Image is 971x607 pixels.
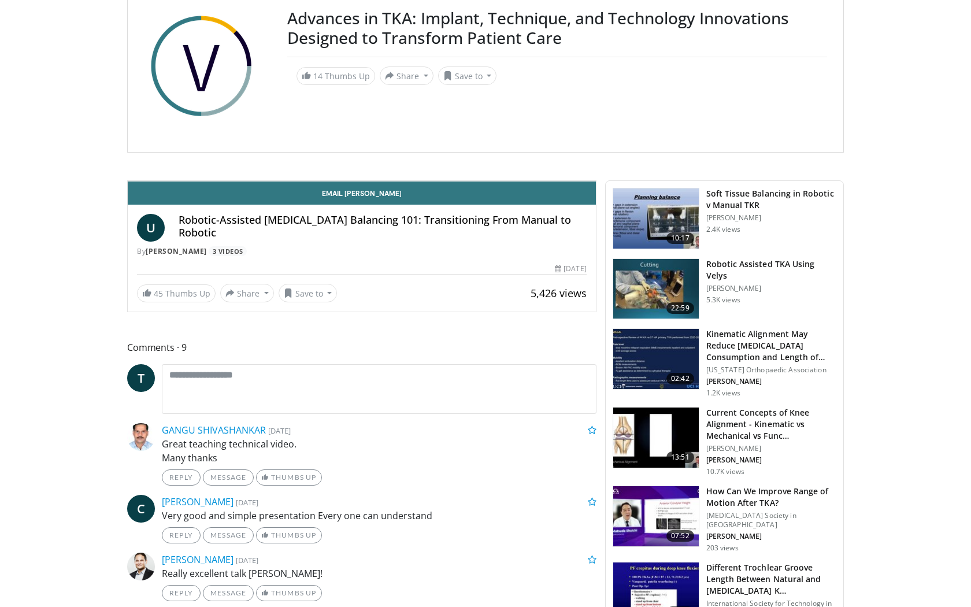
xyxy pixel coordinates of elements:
[613,407,836,476] a: 13:51 Current Concepts of Knee Alignment - Kinematic vs Mechanical vs Func… [PERSON_NAME] [PERSON...
[297,67,375,85] a: 14 Thumbs Up
[666,451,694,463] span: 13:51
[706,284,836,293] p: [PERSON_NAME]
[279,284,338,302] button: Save to
[666,232,694,244] span: 10:17
[127,364,155,392] a: T
[162,553,234,566] a: [PERSON_NAME]
[706,532,836,541] p: [PERSON_NAME]
[613,486,836,553] a: 07:52 How Can We Improve Range of Motion After TKA? [MEDICAL_DATA] Society in [GEOGRAPHIC_DATA] [...
[162,469,201,486] a: Reply
[706,467,744,476] p: 10.7K views
[706,188,836,211] h3: Soft Tissue Balancing in Robotic v Manual TKR
[256,527,321,543] a: Thumbs Up
[162,495,234,508] a: [PERSON_NAME]
[706,258,836,282] h3: Robotic Assisted TKA Using Velys
[706,511,836,530] p: [MEDICAL_DATA] Society in [GEOGRAPHIC_DATA]
[613,259,699,319] img: 4255df79-b06a-4457-a193-906b7445f744.150x105_q85_crop-smart_upscale.jpg
[706,328,836,363] h3: Kinematic Alignment May Reduce [MEDICAL_DATA] Consumption and Length of Stay…
[162,567,596,580] p: Really excellent talk [PERSON_NAME]!
[706,365,836,375] p: [US_STATE] Orthopaedic Association
[706,407,836,442] h3: Current Concepts of Knee Alignment - Kinematic vs Mechanical vs Func…
[531,286,587,300] span: 5,426 views
[613,258,836,320] a: 22:59 Robotic Assisted TKA Using Velys [PERSON_NAME] 5.3K views
[706,444,836,453] p: [PERSON_NAME]
[209,246,247,256] a: 3 Videos
[127,553,155,580] img: Avatar
[613,486,699,546] img: 883f996d-2a9c-41e1-835c-fa8f16c5cd44.150x105_q85_crop-smart_upscale.jpg
[236,555,258,565] small: [DATE]
[146,246,207,256] a: [PERSON_NAME]
[162,585,201,601] a: Reply
[137,246,587,257] div: By
[706,213,836,223] p: [PERSON_NAME]
[128,182,596,205] a: Email [PERSON_NAME]
[613,188,699,249] img: c713081e-182b-4489-b704-58508e8cfc21.150x105_q85_crop-smart_upscale.jpg
[236,497,258,508] small: [DATE]
[162,437,596,465] p: Great teaching technical video. Many thanks
[706,225,740,234] p: 2.4K views
[203,585,254,601] a: Message
[162,424,266,436] a: GANGU SHIVASHANKAR
[154,288,163,299] span: 45
[613,329,699,389] img: eab562db-3cba-45e5-98e1-da48ee7ec97a.150x105_q85_crop-smart_upscale.jpg
[380,66,433,85] button: Share
[613,408,699,468] img: ab6dcc5e-23fe-4b2c-862c-91d6e6d499b4.150x105_q85_crop-smart_upscale.jpg
[162,509,596,523] p: Very good and simple presentation Every one can understand
[287,9,827,47] h3: Advances in TKA: Implant, Technique, and Technology Innovations Designed to Transform Patient Care
[137,284,216,302] a: 45 Thumbs Up
[706,456,836,465] p: [PERSON_NAME]
[220,284,274,302] button: Share
[666,530,694,542] span: 07:52
[706,388,740,398] p: 1.2K views
[162,527,201,543] a: Reply
[203,527,254,543] a: Message
[256,469,321,486] a: Thumbs Up
[706,295,740,305] p: 5.3K views
[706,543,739,553] p: 203 views
[438,66,497,85] button: Save to
[555,264,586,274] div: [DATE]
[268,425,291,436] small: [DATE]
[706,562,836,597] h3: Different Trochlear Groove Length Between Natural and [MEDICAL_DATA] K…
[256,585,321,601] a: Thumbs Up
[127,495,155,523] a: C
[613,328,836,398] a: 02:42 Kinematic Alignment May Reduce [MEDICAL_DATA] Consumption and Length of Stay… [US_STATE] Or...
[313,71,323,82] span: 14
[666,302,694,314] span: 22:59
[706,377,836,386] p: [PERSON_NAME]
[127,423,155,451] img: Avatar
[613,188,836,249] a: 10:17 Soft Tissue Balancing in Robotic v Manual TKR [PERSON_NAME] 2.4K views
[137,214,165,242] a: U
[127,340,596,355] span: Comments 9
[666,373,694,384] span: 02:42
[179,214,587,239] h4: Robotic-Assisted [MEDICAL_DATA] Balancing 101: Transitioning From Manual to Robotic
[706,486,836,509] h3: How Can We Improve Range of Motion After TKA?
[203,469,254,486] a: Message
